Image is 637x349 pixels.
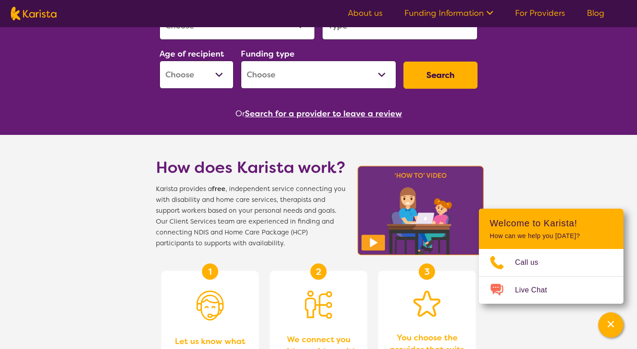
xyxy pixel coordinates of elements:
[587,8,604,19] a: Blog
[156,184,346,249] span: Karista provides a , independent service connecting you with disability and home care services, t...
[11,7,56,20] img: Karista logo
[490,218,613,229] h2: Welcome to Karista!
[355,163,487,258] img: Karista video
[515,8,565,19] a: For Providers
[515,256,549,269] span: Call us
[245,107,402,120] button: Search for a provider to leave a review
[156,157,346,178] h1: How does Karista work?
[305,291,332,319] img: Person being matched to services icon
[479,209,623,304] div: Channel Menu
[419,263,435,280] div: 3
[202,263,218,280] div: 1
[490,232,613,240] p: How can we help you [DATE]?
[598,312,623,338] button: Channel Menu
[403,62,478,89] button: Search
[479,249,623,304] ul: Choose channel
[404,8,493,19] a: Funding Information
[348,8,383,19] a: About us
[159,48,224,59] label: Age of recipient
[212,185,225,193] b: free
[235,107,245,120] span: Or
[197,291,224,320] img: Person with headset icon
[241,48,295,59] label: Funding type
[310,263,327,280] div: 2
[515,283,558,297] span: Live Chat
[413,291,440,317] img: Star icon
